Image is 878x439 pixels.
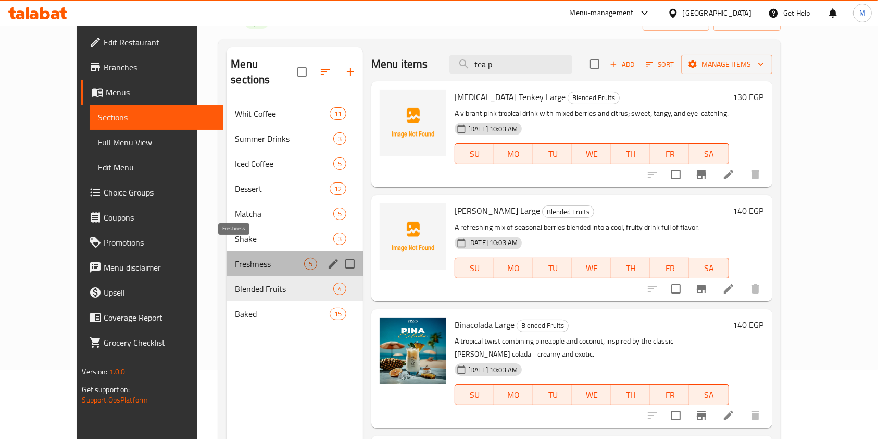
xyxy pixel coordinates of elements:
nav: Menu sections [227,97,363,331]
a: Support.OpsPlatform [82,393,148,407]
span: [MEDICAL_DATA] Tenkey Large [455,89,566,105]
button: Sort [643,56,677,72]
span: MO [498,261,529,276]
span: Iced Coffee [235,157,333,170]
span: Whit Coffee [235,107,330,120]
div: Dessert [235,182,330,195]
img: Pinkeye Tenkey Large [380,90,446,156]
span: Blended Fruits [543,206,594,218]
span: Choice Groups [104,186,215,199]
a: Promotions [81,230,223,255]
span: Get support on: [82,383,130,396]
button: FR [650,258,689,278]
div: Blended Fruits [542,205,594,218]
div: Baked15 [227,301,363,326]
span: WE [576,147,607,162]
a: Edit Restaurant [81,30,223,55]
a: Coverage Report [81,305,223,330]
div: items [333,283,346,295]
span: [DATE] 10:03 AM [464,365,522,375]
span: [PERSON_NAME] Large [455,203,540,218]
span: Full Menu View [98,136,215,149]
button: SA [689,143,729,164]
span: Select to update [665,278,687,300]
button: SU [455,384,494,405]
span: 15 [330,309,346,319]
button: delete [743,162,768,187]
button: TU [533,143,572,164]
button: edit [325,256,341,272]
span: Sort sections [313,59,338,84]
span: SU [459,387,490,403]
span: Version: [82,365,107,379]
span: Sections [98,111,215,124]
a: Sections [90,105,223,130]
span: 5 [334,209,346,219]
h6: 140 EGP [733,318,764,332]
span: SA [694,147,724,162]
span: MO [498,147,529,162]
span: Freshness [235,258,304,270]
span: TH [616,147,646,162]
span: [DATE] 10:03 AM [464,124,522,134]
span: Add item [606,56,639,72]
button: SU [455,258,494,278]
span: FR [655,261,685,276]
span: 12 [330,184,346,194]
a: Menus [81,80,223,105]
span: 5 [305,259,317,269]
span: Manage items [689,58,764,71]
img: Binacolada Large [380,318,446,384]
button: Branch-specific-item [689,276,714,301]
div: items [330,308,346,320]
span: FR [655,147,685,162]
div: items [330,182,346,195]
button: TU [533,384,572,405]
span: 11 [330,109,346,119]
span: Select to update [665,164,687,186]
button: TH [611,143,650,164]
span: Select to update [665,405,687,426]
a: Upsell [81,280,223,305]
span: Edit Menu [98,161,215,174]
input: search [449,55,572,74]
span: 3 [334,234,346,244]
button: Add [606,56,639,72]
span: Binacolada Large [455,317,515,333]
h2: Menu sections [231,56,297,88]
span: Matcha [235,208,333,220]
div: items [333,157,346,170]
img: Berry Large [380,203,446,270]
span: 4 [334,284,346,294]
div: Shake [235,233,333,245]
button: Manage items [681,55,772,74]
span: TH [616,387,646,403]
button: Branch-specific-item [689,162,714,187]
button: MO [494,143,533,164]
span: Upsell [104,286,215,299]
span: 1.0.0 [109,365,126,379]
span: WE [576,261,607,276]
button: SU [455,143,494,164]
div: Whit Coffee11 [227,101,363,126]
span: Add [608,58,636,70]
div: items [330,107,346,120]
span: Sort items [639,56,681,72]
a: Choice Groups [81,180,223,205]
span: [DATE] 10:03 AM [464,238,522,248]
span: M [859,7,866,19]
div: Menu-management [570,7,634,19]
span: Blended Fruits [235,283,333,295]
span: SA [694,387,724,403]
span: MO [498,387,529,403]
button: Add section [338,59,363,84]
span: Promotions [104,236,215,249]
a: Edit menu item [722,168,735,181]
span: WE [576,387,607,403]
p: A tropical twist combining pineapple and coconut, inspired by the classic [PERSON_NAME] colada - ... [455,335,729,361]
span: TU [537,387,568,403]
a: Branches [81,55,223,80]
span: 5 [334,159,346,169]
button: TU [533,258,572,278]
